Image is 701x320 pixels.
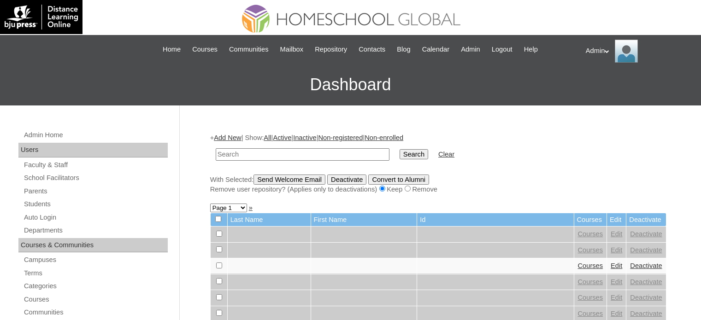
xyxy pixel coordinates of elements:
span: Repository [315,44,347,55]
a: Edit [611,278,622,285]
a: Courses [578,262,603,269]
a: Communities [224,44,273,55]
a: Deactivate [630,310,662,317]
a: Clear [438,151,454,158]
td: Id [417,213,573,227]
a: Help [519,44,542,55]
a: Edit [611,262,622,269]
div: + | Show: | | | | [210,133,666,194]
div: Remove user repository? (Applies only to deactivations) Keep Remove [210,185,666,194]
a: Contacts [354,44,390,55]
td: Deactivate [626,213,666,227]
a: Home [158,44,185,55]
img: logo-white.png [5,5,78,29]
div: Admin [586,40,692,63]
a: Courses [578,294,603,301]
input: Convert to Alumni [368,175,429,185]
a: Deactivate [630,246,662,254]
img: Admin Homeschool Global [615,40,638,63]
div: Users [18,143,168,157]
a: Parents [23,186,168,197]
a: Deactivate [630,278,662,285]
a: Students [23,198,168,210]
div: Courses & Communities [18,238,168,253]
h3: Dashboard [5,64,696,105]
span: Home [163,44,181,55]
a: Inactive [293,134,317,141]
span: Courses [192,44,218,55]
a: Edit [611,230,622,238]
a: Edit [611,294,622,301]
span: Mailbox [280,44,304,55]
a: Terms [23,268,168,279]
a: Deactivate [630,230,662,238]
a: Categories [23,280,168,292]
input: Deactivate [327,175,366,185]
a: Edit [611,310,622,317]
td: First Name [311,213,417,227]
span: Logout [492,44,512,55]
a: Mailbox [276,44,308,55]
a: Faculty & Staff [23,159,168,171]
a: Non-registered [318,134,363,141]
span: Blog [397,44,410,55]
a: Deactivate [630,262,662,269]
a: Add New [214,134,241,141]
a: Courses [578,278,603,285]
a: Communities [23,307,168,318]
td: Last Name [228,213,311,227]
a: Courses [188,44,222,55]
a: All [264,134,271,141]
a: Blog [392,44,415,55]
a: Courses [578,310,603,317]
a: Logout [487,44,517,55]
a: » [249,204,253,211]
span: Admin [461,44,480,55]
a: Campuses [23,254,168,266]
a: Calendar [418,44,454,55]
div: With Selected: [210,175,666,194]
span: Help [524,44,538,55]
a: Repository [310,44,352,55]
a: School Facilitators [23,172,168,184]
span: Contacts [359,44,385,55]
input: Send Welcome Email [253,175,325,185]
span: Calendar [422,44,449,55]
td: Courses [574,213,607,227]
a: Courses [23,294,168,305]
a: Admin Home [23,129,168,141]
input: Search [400,149,428,159]
a: Admin [456,44,485,55]
input: Search [216,148,389,161]
td: Edit [607,213,626,227]
a: Courses [578,246,603,254]
a: Edit [611,246,622,254]
span: Communities [229,44,269,55]
a: Active [273,134,291,141]
a: Deactivate [630,294,662,301]
a: Departments [23,225,168,236]
a: Courses [578,230,603,238]
a: Auto Login [23,212,168,223]
a: Non-enrolled [365,134,403,141]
